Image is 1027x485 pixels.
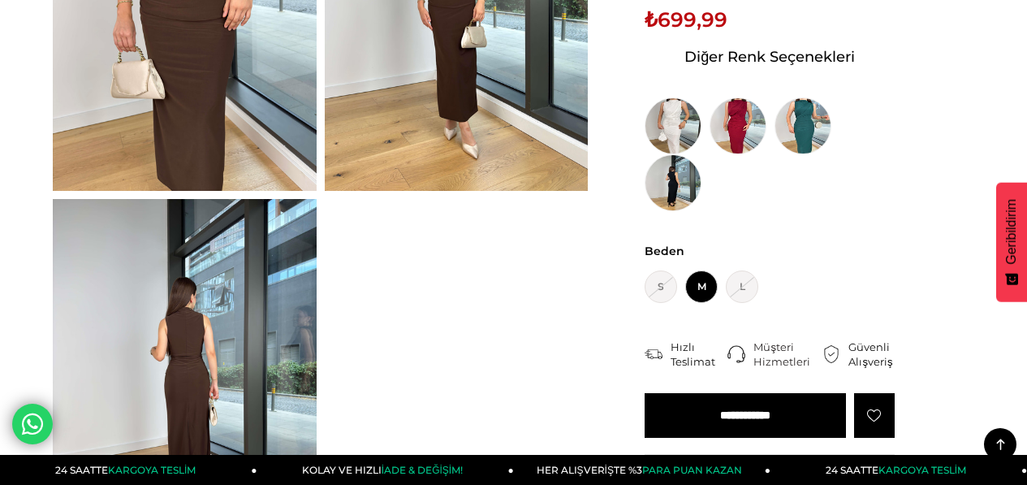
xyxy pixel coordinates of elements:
a: HER ALIŞVERİŞTE %3PARA PUAN KAZAN [514,455,770,485]
img: shipping.png [645,345,662,363]
span: İADE & DEĞİŞİM! [382,464,463,476]
div: Müşteri Hizmetleri [753,340,822,369]
img: Belden büzgülü Yüksek Yaka Meyka Siyah Kadın elbise 25Y526 [645,154,701,211]
span: PARA PUAN KAZAN [642,464,742,476]
a: Favorilere Ekle [854,393,895,438]
img: Belden Büzgülü Yüksek Yaka Detaylı Meyka Bordo Kadın elbise 25Y526 [710,97,766,154]
a: KOLAY VE HIZLIİADE & DEĞİŞİM! [257,455,514,485]
span: ₺699,99 [645,7,727,32]
button: Geribildirim - Show survey [996,183,1027,302]
span: M [685,271,718,303]
span: L [726,271,758,303]
img: Belden Büzgülü Yüksek Yaka Detaylı Meyka Zümrüt Yeşili Kadın elbise 25Y526 [775,97,831,154]
img: Belden Büzgülü Yüksek Yaka Detaylı Meyka Beyaz Kadın Elbise 25Y526 [645,97,701,154]
span: KARGOYA TESLİM [108,464,196,476]
img: security.png [822,345,840,363]
img: call-center.png [727,345,745,363]
span: Beden [645,244,895,258]
span: S [645,271,677,303]
div: Hızlı Teslimat [671,340,727,369]
span: Diğer Renk Seçenekleri [684,44,855,70]
span: Geribildirim [1004,199,1019,265]
a: 24 SAATTEKARGOYA TESLİM [770,455,1027,485]
span: KARGOYA TESLİM [878,464,966,476]
div: Güvenli Alışveriş [848,340,904,369]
